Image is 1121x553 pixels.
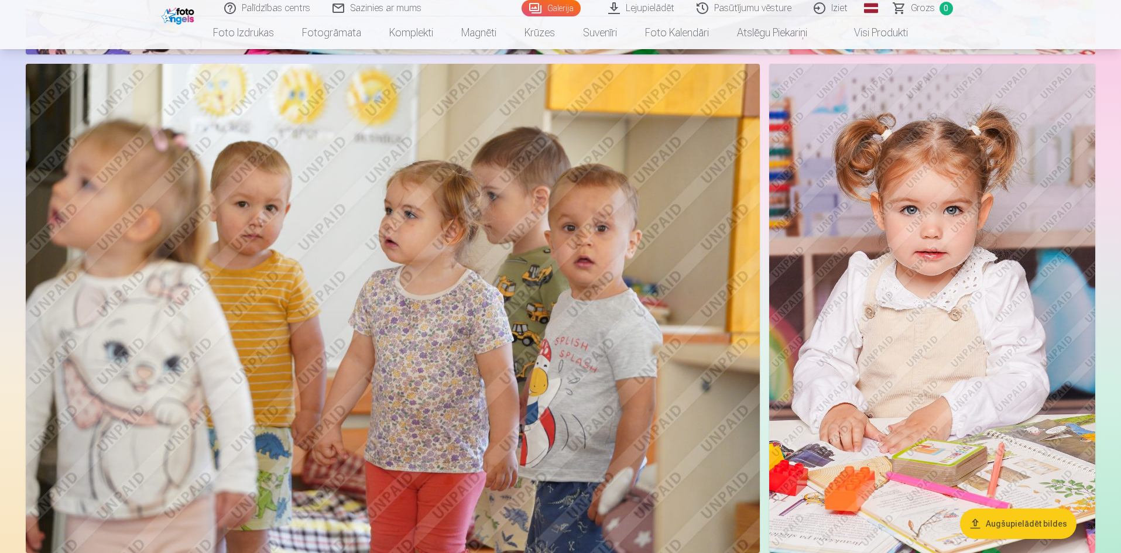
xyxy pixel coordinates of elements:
[375,16,447,49] a: Komplekti
[510,16,569,49] a: Krūzes
[960,509,1077,539] button: Augšupielādēt bildes
[199,16,288,49] a: Foto izdrukas
[569,16,631,49] a: Suvenīri
[723,16,821,49] a: Atslēgu piekariņi
[911,1,935,15] span: Grozs
[162,5,197,25] img: /fa1
[631,16,723,49] a: Foto kalendāri
[821,16,922,49] a: Visi produkti
[940,2,953,15] span: 0
[288,16,375,49] a: Fotogrāmata
[447,16,510,49] a: Magnēti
